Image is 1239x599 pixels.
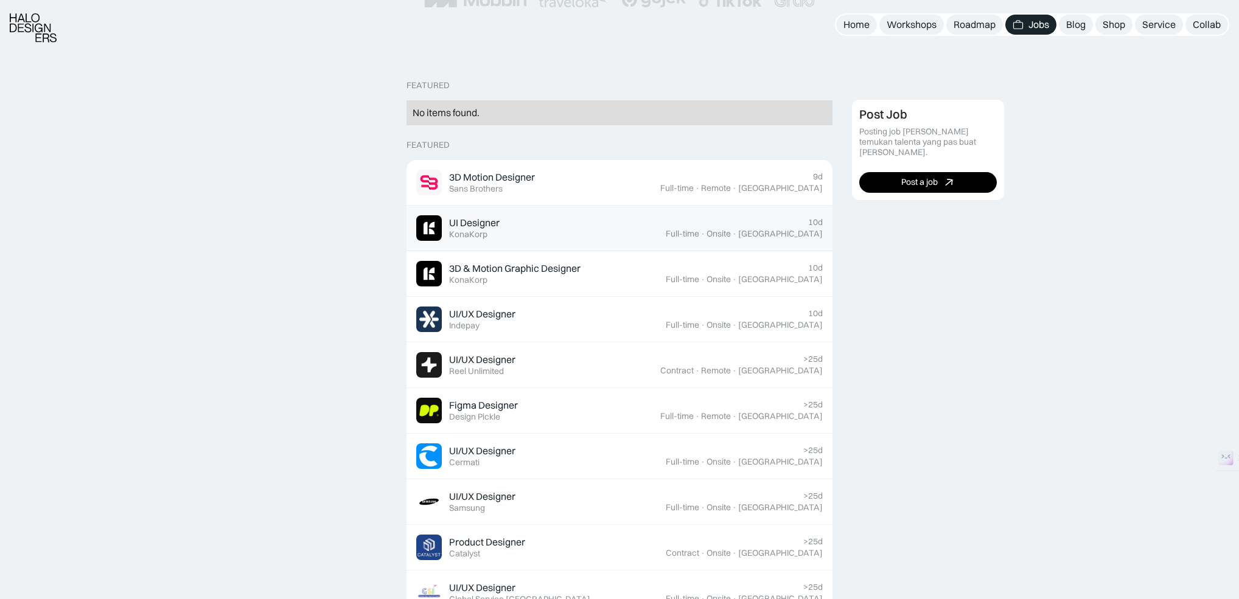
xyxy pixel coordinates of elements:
[407,525,832,570] a: Job ImageProduct DesignerCatalyst>25dContract·Onsite·[GEOGRAPHIC_DATA]
[407,80,450,91] div: Featured
[449,216,500,229] div: UI Designer
[449,581,515,594] div: UI/UX Designer
[660,365,694,376] div: Contract
[407,479,832,525] a: Job ImageUI/UX DesignerSamsung>25dFull-time·Onsite·[GEOGRAPHIC_DATA]
[1142,18,1176,31] div: Service
[1059,15,1093,35] a: Blog
[732,274,737,285] div: ·
[449,549,480,559] div: Catalyst
[449,503,485,513] div: Samsung
[879,15,944,35] a: Workshops
[1066,18,1086,31] div: Blog
[738,457,823,467] div: [GEOGRAPHIC_DATA]
[660,411,694,421] div: Full-time
[859,126,997,157] div: Posting job [PERSON_NAME] temukan talenta yang pas buat [PERSON_NAME].
[449,366,504,376] div: Reel Unlimited
[803,582,823,592] div: >25d
[738,274,823,285] div: [GEOGRAPHIC_DATA]
[732,320,737,330] div: ·
[707,502,731,513] div: Onsite
[666,320,699,330] div: Full-time
[416,215,442,241] img: Job Image
[449,536,525,549] div: Product Designer
[666,274,699,285] div: Full-time
[738,183,823,193] div: [GEOGRAPHIC_DATA]
[449,353,515,366] div: UI/UX Designer
[449,184,503,194] div: Sans Brothers
[700,548,705,558] div: ·
[449,412,500,422] div: Design Pickle
[803,354,823,364] div: >25d
[859,172,997,193] a: Post a job
[416,261,442,286] img: Job Image
[449,320,480,331] div: Indepay
[836,15,877,35] a: Home
[666,229,699,239] div: Full-time
[700,502,705,513] div: ·
[843,18,870,31] div: Home
[416,352,442,378] img: Job Image
[1103,18,1125,31] div: Shop
[808,263,823,273] div: 10d
[666,457,699,467] div: Full-time
[707,548,731,558] div: Onsite
[732,502,737,513] div: ·
[449,457,480,468] div: Cermati
[701,365,731,376] div: Remote
[901,177,938,187] div: Post a job
[707,457,731,467] div: Onsite
[407,206,832,251] a: Job ImageUI DesignerKonaKorp10dFull-time·Onsite·[GEOGRAPHIC_DATA]
[859,107,907,122] div: Post Job
[701,183,731,193] div: Remote
[449,171,535,184] div: 3D Motion Designer
[407,297,832,342] a: Job ImageUI/UX DesignerIndepay10dFull-time·Onsite·[GEOGRAPHIC_DATA]
[416,398,442,423] img: Job Image
[954,18,996,31] div: Roadmap
[738,365,823,376] div: [GEOGRAPHIC_DATA]
[738,411,823,421] div: [GEOGRAPHIC_DATA]
[1135,15,1183,35] a: Service
[416,489,442,514] img: Job Image
[1028,18,1049,31] div: Jobs
[732,411,737,421] div: ·
[695,183,700,193] div: ·
[700,229,705,239] div: ·
[416,306,442,332] img: Job Image
[707,229,731,239] div: Onsite
[887,18,937,31] div: Workshops
[449,445,515,457] div: UI/UX Designer
[700,457,705,467] div: ·
[407,434,832,479] a: Job ImageUI/UX DesignerCermati>25dFull-time·Onsite·[GEOGRAPHIC_DATA]
[1005,15,1056,35] a: Jobs
[407,251,832,297] a: Job Image3D & Motion Graphic DesignerKonaKorp10dFull-time·Onsite·[GEOGRAPHIC_DATA]
[695,411,700,421] div: ·
[707,274,731,285] div: Onsite
[732,457,737,467] div: ·
[407,342,832,388] a: Job ImageUI/UX DesignerReel Unlimited>25dContract·Remote·[GEOGRAPHIC_DATA]
[738,502,823,513] div: [GEOGRAPHIC_DATA]
[701,411,731,421] div: Remote
[407,388,832,434] a: Job ImageFigma DesignerDesign Pickle>25dFull-time·Remote·[GEOGRAPHIC_DATA]
[808,217,823,227] div: 10d
[449,308,515,320] div: UI/UX Designer
[707,320,731,330] div: Onsite
[813,171,823,182] div: 9d
[449,229,487,240] div: KonaKorp
[1095,15,1133,35] a: Shop
[1185,15,1228,35] a: Collab
[700,274,705,285] div: ·
[738,229,823,239] div: [GEOGRAPHIC_DATA]
[732,365,737,376] div: ·
[808,308,823,319] div: 10d
[407,160,832,206] a: Job Image3D Motion DesignerSans Brothers9dFull-time·Remote·[GEOGRAPHIC_DATA]
[449,490,515,503] div: UI/UX Designer
[449,399,518,412] div: Figma Designer
[946,15,1003,35] a: Roadmap
[803,536,823,547] div: >25d
[738,320,823,330] div: [GEOGRAPHIC_DATA]
[700,320,705,330] div: ·
[660,183,694,193] div: Full-time
[666,548,699,558] div: Contract
[732,229,737,239] div: ·
[416,535,442,560] img: Job Image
